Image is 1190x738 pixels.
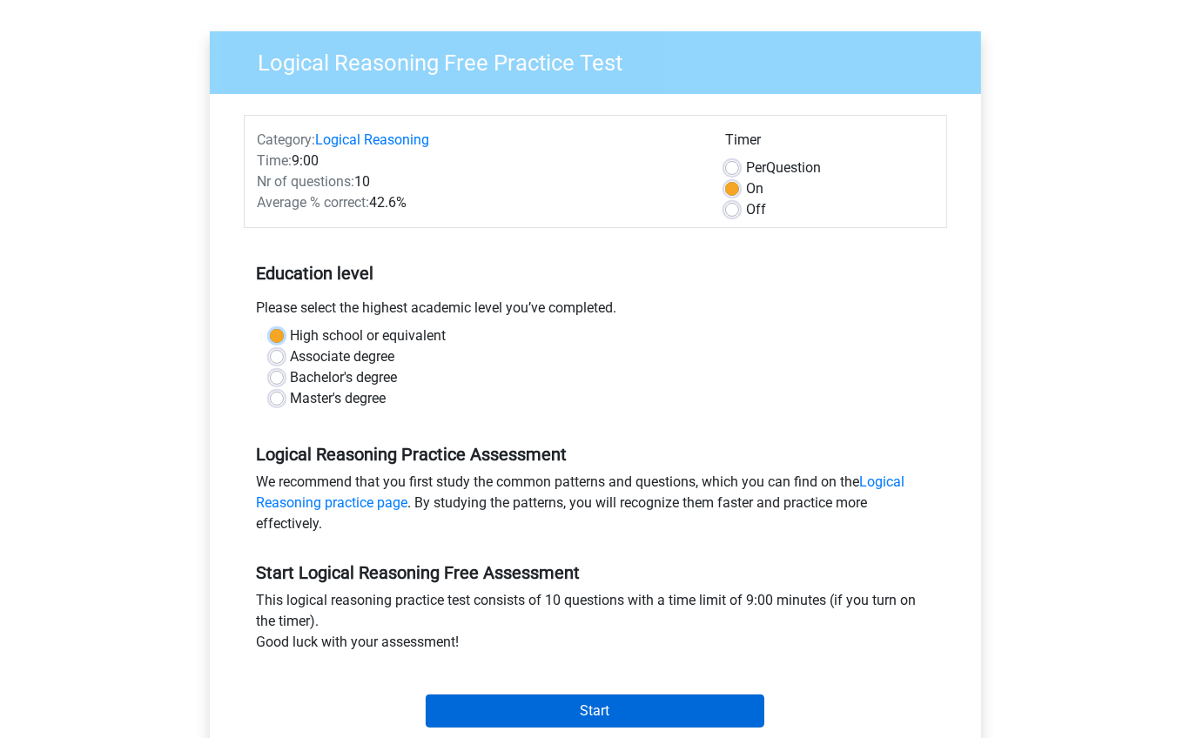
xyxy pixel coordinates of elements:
div: 42.6% [245,192,712,213]
span: Time: [258,152,292,169]
h5: Start Logical Reasoning Free Assessment [257,562,934,583]
div: Please select the highest academic level you’ve completed. [244,298,947,325]
label: High school or equivalent [291,325,447,346]
div: 9:00 [245,151,712,171]
label: Master's degree [291,388,387,409]
span: Average % correct: [258,194,370,211]
input: Start [426,694,764,728]
div: Timer [725,130,933,158]
div: We recommend that you first study the common patterns and questions, which you can find on the . ... [244,472,947,541]
label: Question [746,158,821,178]
span: Nr of questions: [258,173,355,190]
h5: Education level [257,256,934,291]
label: Associate degree [291,346,395,367]
label: On [746,178,763,199]
div: 10 [245,171,712,192]
a: Logical Reasoning [316,131,430,148]
label: Bachelor's degree [291,367,398,388]
span: Category: [258,131,316,148]
label: Off [746,199,766,220]
h3: Logical Reasoning Free Practice Test [238,43,968,77]
div: This logical reasoning practice test consists of 10 questions with a time limit of 9:00 minutes (... [244,590,947,660]
span: Per [746,159,766,176]
h5: Logical Reasoning Practice Assessment [257,444,934,465]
